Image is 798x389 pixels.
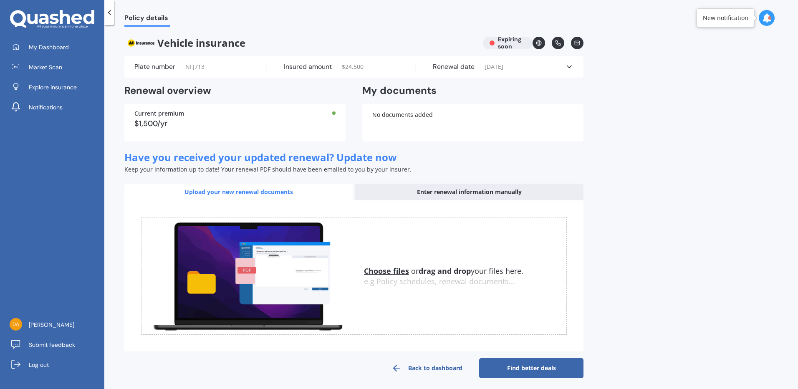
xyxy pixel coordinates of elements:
div: Enter renewal information manually [355,184,583,200]
div: Upload your new renewal documents [124,184,353,200]
span: Market Scan [29,63,62,71]
span: Have you received your updated renewal? Update now [124,150,397,164]
label: Renewal date [433,63,475,71]
span: Keep your information up to date! Your renewal PDF should have been emailed to you by your insurer. [124,165,412,173]
label: Plate number [134,63,175,71]
h2: My documents [362,84,437,97]
span: [PERSON_NAME] [29,321,74,329]
div: No documents added [362,104,583,141]
span: Vehicle insurance [124,37,476,49]
a: Back to dashboard [375,358,479,378]
span: [DATE] [485,63,503,71]
span: Policy details [124,14,170,25]
a: Log out [6,356,104,373]
img: upload.de96410c8ce839c3fdd5.gif [141,217,354,335]
div: $1,500/yr [134,120,336,127]
div: e.g Policy schedules, renewal documents... [364,277,566,286]
span: Submit feedback [29,341,75,349]
span: My Dashboard [29,43,69,51]
a: Notifications [6,99,104,116]
span: $ 24,500 [342,63,364,71]
span: Notifications [29,103,63,111]
span: Explore insurance [29,83,77,91]
a: Market Scan [6,59,104,76]
a: Submit feedback [6,336,104,353]
label: Insured amount [284,63,332,71]
div: Current premium [134,111,336,116]
b: drag and drop [419,266,471,276]
img: 2e2114d49292df13ec80bf7844e5bbca [10,318,22,331]
span: NFJ713 [185,63,205,71]
a: Explore insurance [6,79,104,96]
u: Choose files [364,266,409,276]
a: [PERSON_NAME] [6,316,104,333]
img: AA.webp [124,37,157,49]
span: Log out [29,361,49,369]
div: New notification [703,14,748,22]
a: Find better deals [479,358,583,378]
a: My Dashboard [6,39,104,56]
span: or your files here. [364,266,523,276]
h2: Renewal overview [124,84,346,97]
